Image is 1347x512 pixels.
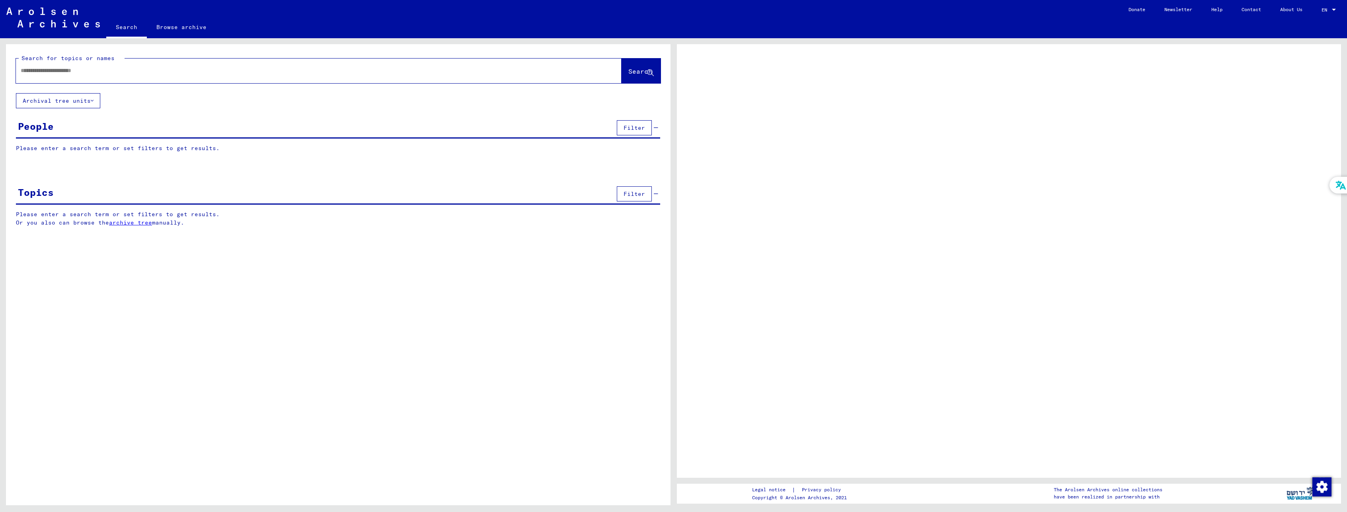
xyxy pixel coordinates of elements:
[21,55,115,62] mat-label: Search for topics or names
[628,67,652,75] span: Search
[109,219,152,226] a: archive tree
[1322,7,1330,13] span: EN
[617,186,652,201] button: Filter
[752,486,850,494] div: |
[795,486,850,494] a: Privacy policy
[1312,477,1331,496] img: Change consent
[1054,486,1162,493] p: The Arolsen Archives online collections
[18,185,54,199] div: Topics
[624,124,645,131] span: Filter
[6,8,100,27] img: Arolsen_neg.svg
[752,494,850,501] p: Copyright © Arolsen Archives, 2021
[18,119,54,133] div: People
[1285,483,1315,503] img: yv_logo.png
[624,190,645,197] span: Filter
[16,144,660,152] p: Please enter a search term or set filters to get results.
[16,93,100,108] button: Archival tree units
[752,486,792,494] a: Legal notice
[16,210,661,227] p: Please enter a search term or set filters to get results. Or you also can browse the manually.
[147,18,216,37] a: Browse archive
[622,59,661,83] button: Search
[617,120,652,135] button: Filter
[106,18,147,38] a: Search
[1054,493,1162,500] p: have been realized in partnership with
